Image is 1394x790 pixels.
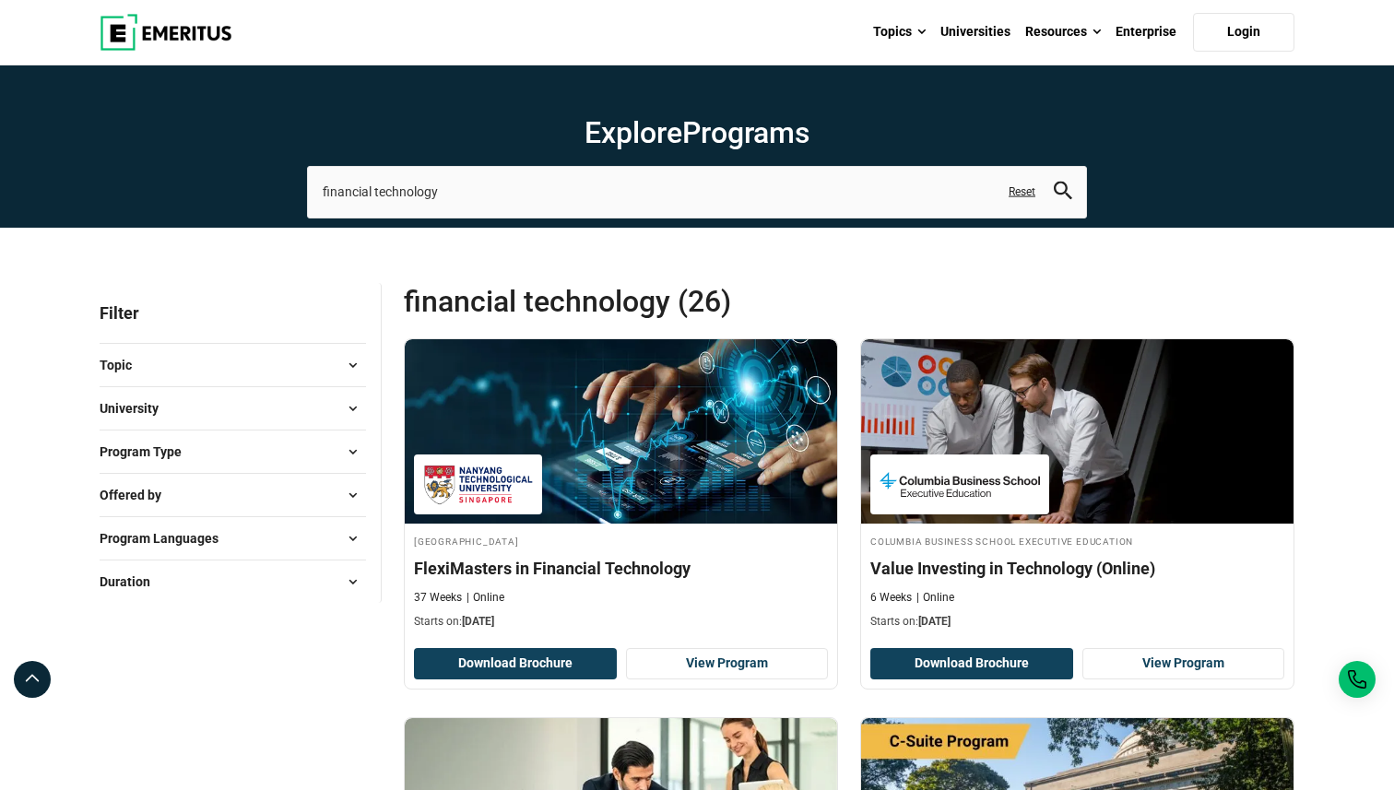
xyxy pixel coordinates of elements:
[1054,182,1072,203] button: search
[100,395,366,422] button: University
[405,339,837,524] img: FlexiMasters in Financial Technology | Online Business Management Course
[405,339,837,640] a: Business Management Course by Nanyang Technological University - September 30, 2025 Nanyang Techn...
[1054,186,1072,204] a: search
[861,339,1294,640] a: Finance Course by Columbia Business School Executive Education - January 29, 2026 Columbia Busine...
[414,533,828,548] h4: [GEOGRAPHIC_DATA]
[467,590,504,606] p: Online
[100,442,196,462] span: Program Type
[100,528,233,548] span: Program Languages
[414,590,462,606] p: 37 Weeks
[100,283,366,343] p: Filter
[100,351,366,379] button: Topic
[682,115,809,150] span: Programs
[100,355,147,375] span: Topic
[870,614,1284,630] p: Starts on:
[870,557,1284,580] h4: Value Investing in Technology (Online)
[100,398,173,419] span: University
[414,557,828,580] h4: FlexiMasters in Financial Technology
[414,648,617,679] button: Download Brochure
[100,485,176,505] span: Offered by
[423,464,533,505] img: Nanyang Technological University
[861,339,1294,524] img: Value Investing in Technology (Online) | Online Finance Course
[100,572,165,592] span: Duration
[307,114,1087,151] h1: Explore
[100,568,366,595] button: Duration
[462,615,494,628] span: [DATE]
[100,525,366,552] button: Program Languages
[918,615,951,628] span: [DATE]
[870,533,1284,548] h4: Columbia Business School Executive Education
[1193,13,1294,52] a: Login
[870,590,912,606] p: 6 Weeks
[880,464,1040,505] img: Columbia Business School Executive Education
[626,648,829,679] a: View Program
[414,614,828,630] p: Starts on:
[100,481,366,509] button: Offered by
[1009,184,1035,200] a: Reset search
[100,438,366,466] button: Program Type
[870,648,1073,679] button: Download Brochure
[307,166,1087,218] input: search-page
[404,283,849,320] span: financial technology (26)
[1082,648,1285,679] a: View Program
[916,590,954,606] p: Online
